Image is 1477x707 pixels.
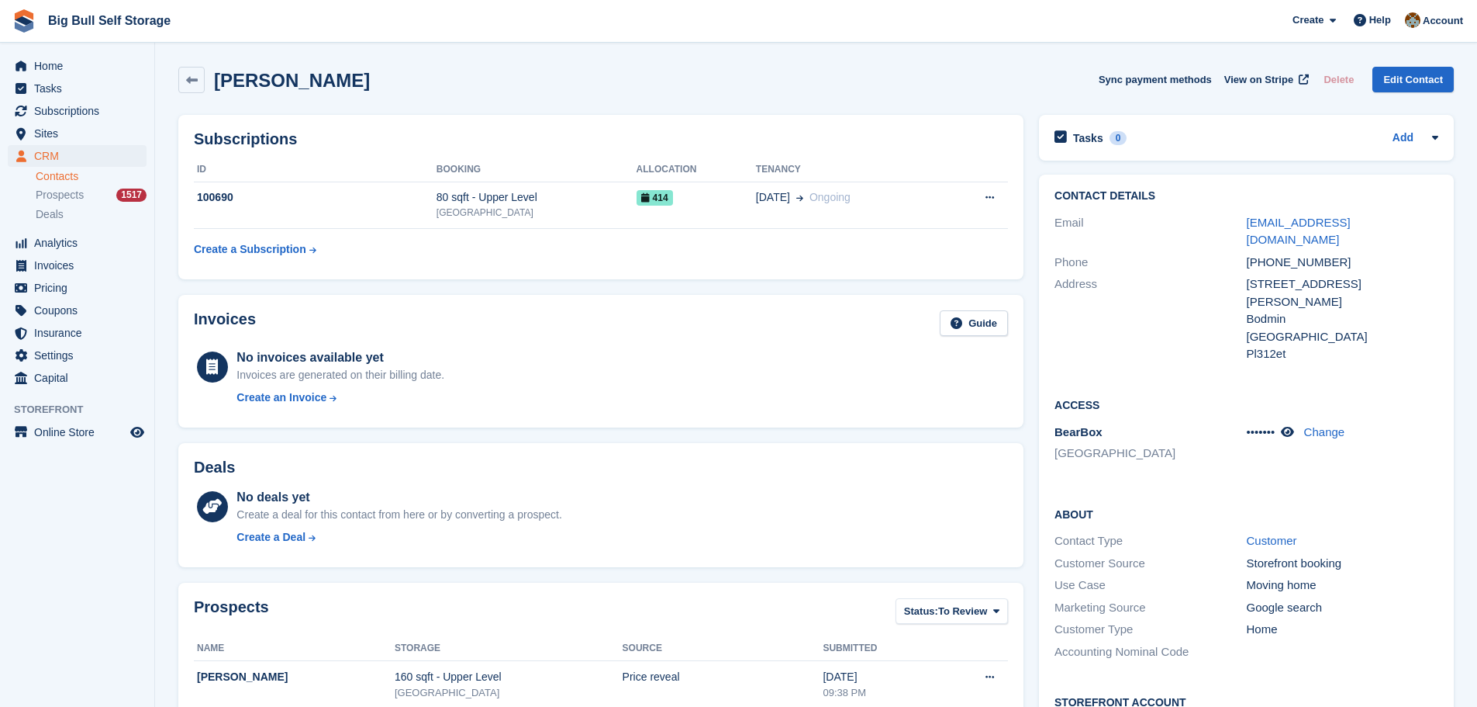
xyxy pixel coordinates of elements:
span: Deals [36,207,64,222]
a: Preview store [128,423,147,442]
h2: Deals [194,459,235,477]
a: menu [8,55,147,77]
div: [PHONE_NUMBER] [1247,254,1438,272]
div: [PERSON_NAME] [197,669,395,685]
th: Name [194,636,395,661]
div: Address [1054,276,1246,363]
a: menu [8,100,147,122]
span: Capital [34,367,127,389]
th: Allocation [637,158,756,182]
a: menu [8,367,147,389]
span: To Review [938,604,987,619]
div: Create a Deal [236,529,305,546]
div: [GEOGRAPHIC_DATA] [437,206,637,220]
h2: Invoices [194,310,256,336]
span: Create [1292,12,1323,28]
a: menu [8,421,147,443]
a: Create a Deal [236,529,561,546]
img: stora-icon-8386f47178a22dfd0bd8f6a31ec36ba5ce8667c1dd55bd0f319d3a0aa187defe.svg [12,9,36,33]
th: Storage [395,636,623,661]
a: Guide [940,310,1008,336]
h2: About [1054,506,1438,522]
span: Settings [34,345,127,366]
h2: Tasks [1073,131,1103,145]
span: Account [1423,13,1463,29]
div: Create a Subscription [194,241,306,258]
div: Home [1247,621,1438,639]
span: Tasks [34,78,127,99]
th: Tenancy [756,158,944,182]
h2: Access [1054,397,1438,412]
span: CRM [34,145,127,167]
a: menu [8,345,147,366]
span: Ongoing [809,191,851,203]
div: 80 sqft - Upper Level [437,189,637,206]
div: [DATE] [823,669,938,685]
a: menu [8,322,147,344]
div: Contact Type [1054,532,1246,550]
div: Invoices are generated on their billing date. [236,367,444,383]
div: [STREET_ADDRESS][PERSON_NAME] [1247,276,1438,310]
div: Accounting Nominal Code [1054,643,1246,661]
span: Prospects [36,188,84,203]
div: [GEOGRAPHIC_DATA] [395,685,623,701]
div: Create an Invoice [236,390,326,406]
button: Sync payment methods [1099,67,1212,92]
div: 100690 [194,189,437,206]
a: [EMAIL_ADDRESS][DOMAIN_NAME] [1247,216,1351,247]
span: Subscriptions [34,100,127,122]
span: BearBox [1054,425,1103,438]
div: Phone [1054,254,1246,272]
a: menu [8,78,147,99]
a: Contacts [36,169,147,184]
div: No invoices available yet [236,348,444,367]
h2: Subscriptions [194,130,1008,148]
h2: Contact Details [1054,190,1438,203]
a: menu [8,145,147,167]
span: Storefront [14,402,154,418]
th: Booking [437,158,637,182]
a: menu [8,123,147,144]
div: 1517 [116,189,147,202]
h2: [PERSON_NAME] [214,70,370,91]
div: Marketing Source [1054,599,1246,617]
span: 414 [637,190,673,206]
li: [GEOGRAPHIC_DATA] [1054,445,1246,463]
div: Customer Source [1054,555,1246,573]
a: menu [8,300,147,321]
div: 0 [1109,131,1127,145]
div: Use Case [1054,577,1246,594]
div: Customer Type [1054,621,1246,639]
span: Analytics [34,232,127,254]
a: menu [8,277,147,299]
span: View on Stripe [1224,72,1293,88]
span: Invoices [34,255,127,276]
button: Status: To Review [896,598,1008,624]
h2: Prospects [194,598,269,627]
div: Google search [1247,599,1438,617]
a: Prospects 1517 [36,187,147,203]
th: ID [194,158,437,182]
a: Create an Invoice [236,390,444,406]
a: Add [1392,130,1413,147]
div: Bodmin [1247,310,1438,328]
div: 160 sqft - Upper Level [395,669,623,685]
div: Storefront booking [1247,555,1438,573]
span: Sites [34,123,127,144]
div: Pl312et [1247,345,1438,363]
a: View on Stripe [1218,67,1312,92]
th: Submitted [823,636,938,661]
div: Email [1054,214,1246,249]
a: Deals [36,206,147,223]
div: 09:38 PM [823,685,938,701]
div: Create a deal for this contact from here or by converting a prospect. [236,507,561,523]
a: menu [8,232,147,254]
span: Online Store [34,421,127,443]
th: Source [623,636,823,661]
span: Pricing [34,277,127,299]
a: Big Bull Self Storage [42,8,177,33]
span: Insurance [34,322,127,344]
span: Coupons [34,300,127,321]
span: Status: [904,604,938,619]
button: Delete [1317,67,1360,92]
